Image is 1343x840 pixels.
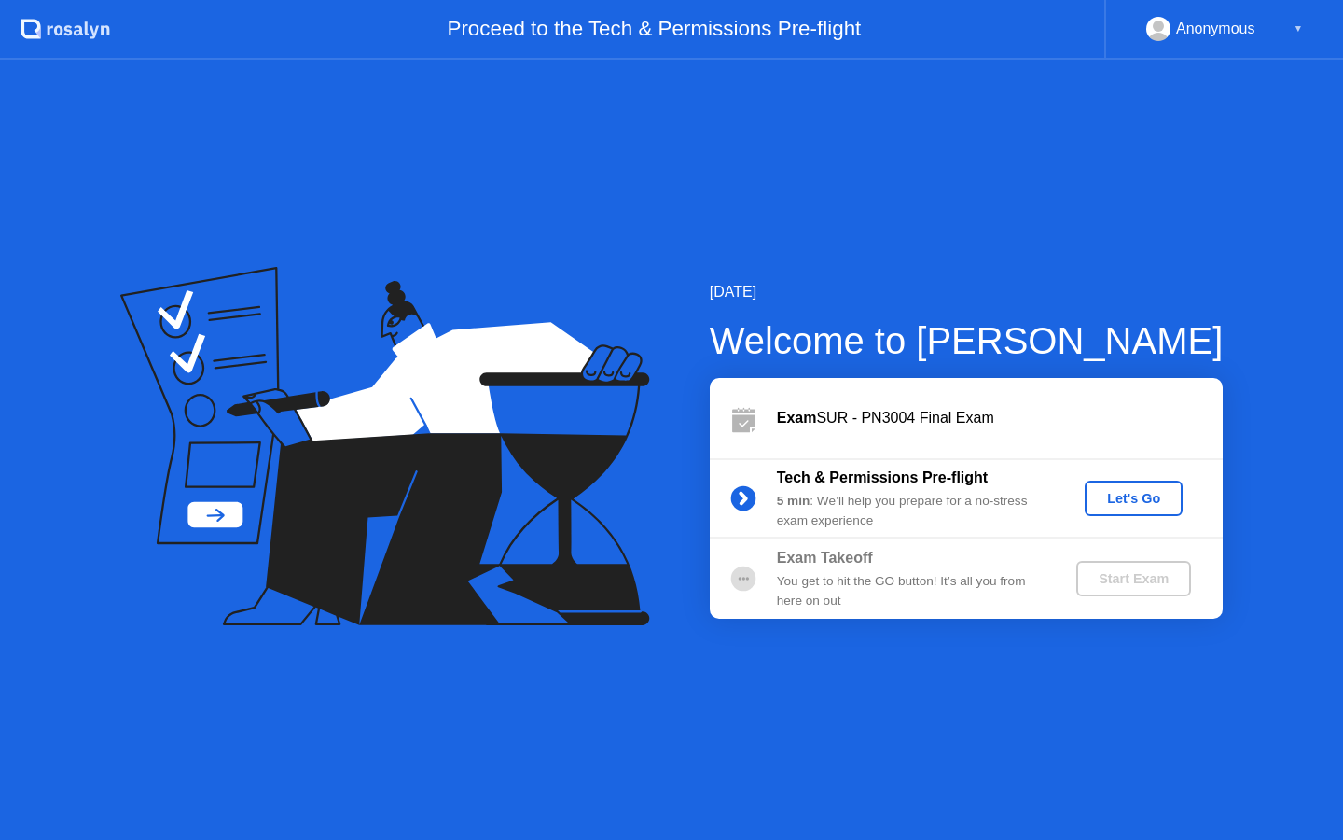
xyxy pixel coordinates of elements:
div: : We’ll help you prepare for a no-stress exam experience [777,492,1045,530]
div: ▼ [1294,17,1303,41]
div: [DATE] [710,281,1224,303]
button: Let's Go [1085,481,1183,516]
b: 5 min [777,494,810,508]
button: Start Exam [1076,561,1191,596]
div: SUR - PN3004 Final Exam [777,407,1223,429]
b: Tech & Permissions Pre-flight [777,469,988,485]
div: Start Exam [1084,571,1184,586]
b: Exam [777,410,817,426]
div: Welcome to [PERSON_NAME] [710,313,1224,369]
div: Anonymous [1176,17,1255,41]
div: Let's Go [1092,491,1175,506]
b: Exam Takeoff [777,550,873,566]
div: You get to hit the GO button! It’s all you from here on out [777,572,1045,610]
